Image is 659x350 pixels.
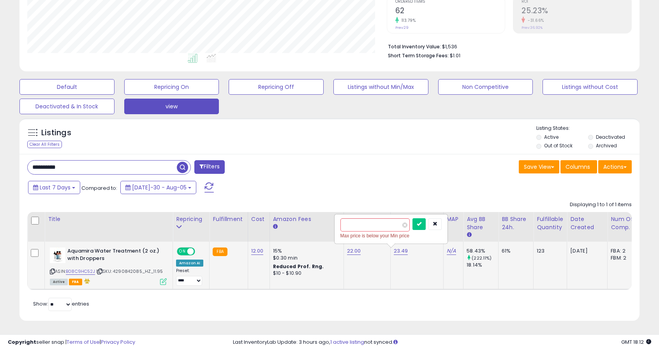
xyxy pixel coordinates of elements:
[330,338,364,346] a: 1 active listing
[611,215,639,232] div: Num of Comp.
[536,125,639,132] p: Listing States:
[82,278,90,284] i: hazardous material
[467,247,498,255] div: 58.43%
[69,279,82,285] span: FBA
[194,160,225,174] button: Filters
[176,260,203,267] div: Amazon AI
[525,18,544,23] small: -31.66%
[176,215,206,223] div: Repricing
[522,25,543,30] small: Prev: 36.92%
[502,215,530,232] div: BB Share 24h.
[66,268,95,275] a: B08C9HC52J
[273,270,338,277] div: $10 - $10.90
[544,134,559,140] label: Active
[273,215,340,223] div: Amazon Fees
[570,215,604,232] div: Date Created
[33,300,89,308] span: Show: entries
[19,79,115,95] button: Default
[81,184,117,192] span: Compared to:
[388,52,449,59] b: Short Term Storage Fees:
[544,142,573,149] label: Out of Stock
[543,79,638,95] button: Listings without Cost
[178,248,187,255] span: ON
[67,247,162,264] b: Aquamira Water Treatment (2 oz.) with Droppers
[399,18,416,23] small: 113.79%
[388,41,626,51] li: $1,536
[213,247,227,256] small: FBA
[621,338,651,346] span: 2025-08-13 18:12 GMT
[611,247,636,255] div: FBA: 2
[67,338,100,346] a: Terms of Use
[229,79,324,95] button: Repricing Off
[176,268,203,286] div: Preset:
[570,201,632,209] div: Displaying 1 to 1 of 1 items
[96,268,163,274] span: | SKU: 4290842085_HZ_11.95
[394,247,408,255] a: 23.49
[560,160,597,173] button: Columns
[41,127,71,138] h5: Listings
[467,215,495,232] div: Avg BB Share
[596,134,625,140] label: Deactivated
[132,184,187,191] span: [DATE]-30 - Aug-05
[50,279,68,285] span: All listings currently available for purchase on Amazon
[447,215,460,223] div: MAP
[8,338,36,346] strong: Copyright
[194,248,206,255] span: OFF
[566,163,590,171] span: Columns
[124,99,219,114] button: view
[611,255,636,262] div: FBM: 2
[19,99,115,114] button: Deactivated & In Stock
[395,25,409,30] small: Prev: 29
[596,142,617,149] label: Archived
[50,247,167,284] div: ASIN:
[101,338,135,346] a: Privacy Policy
[8,339,135,346] div: seller snap | |
[251,215,266,223] div: Cost
[27,141,62,148] div: Clear All Filters
[48,215,169,223] div: Title
[120,181,196,194] button: [DATE]-30 - Aug-05
[395,6,505,17] h2: 62
[519,160,559,173] button: Save View
[467,232,471,239] small: Avg BB Share.
[522,6,631,17] h2: 25.23%
[251,247,264,255] a: 12.00
[472,255,492,261] small: (222.11%)
[502,247,527,255] div: 61%
[347,247,361,255] a: 22.00
[28,181,80,194] button: Last 7 Days
[467,262,498,269] div: 18.14%
[570,247,601,255] div: [DATE]
[598,160,632,173] button: Actions
[124,79,219,95] button: Repricing On
[333,79,428,95] button: Listings without Min/Max
[537,247,561,255] div: 123
[50,247,65,263] img: 41OOXmR86uL._SL40_.jpg
[273,223,278,230] small: Amazon Fees.
[40,184,70,191] span: Last 7 Days
[438,79,533,95] button: Non Competitive
[233,339,651,346] div: Last InventoryLab Update: 3 hours ago, not synced.
[447,247,456,255] a: N/A
[273,263,324,270] b: Reduced Prof. Rng.
[537,215,564,232] div: Fulfillable Quantity
[273,255,338,262] div: $0.30 min
[450,52,460,59] span: $1.01
[388,43,441,50] b: Total Inventory Value:
[273,247,338,255] div: 15%
[340,232,442,240] div: Max price is below your Min price
[213,215,244,223] div: Fulfillment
